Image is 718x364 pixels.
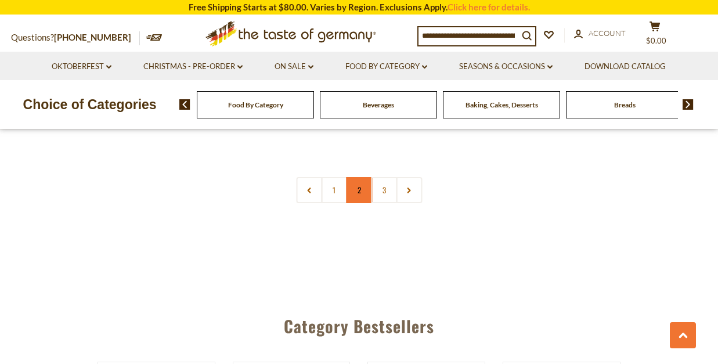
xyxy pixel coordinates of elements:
[143,60,243,73] a: Christmas - PRE-ORDER
[589,28,626,38] span: Account
[52,60,111,73] a: Oktoberfest
[11,30,140,45] p: Questions?
[21,300,697,347] div: Category Bestsellers
[459,60,553,73] a: Seasons & Occasions
[574,27,626,40] a: Account
[54,32,131,42] a: [PHONE_NUMBER]
[638,21,673,50] button: $0.00
[614,100,636,109] a: Breads
[345,60,427,73] a: Food By Category
[228,100,283,109] a: Food By Category
[179,99,190,110] img: previous arrow
[683,99,694,110] img: next arrow
[371,177,397,203] a: 3
[584,60,666,73] a: Download Catalog
[275,60,313,73] a: On Sale
[466,100,538,109] a: Baking, Cakes, Desserts
[346,177,372,203] a: 2
[646,36,666,45] span: $0.00
[363,100,394,109] a: Beverages
[321,177,347,203] a: 1
[448,2,530,12] a: Click here for details.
